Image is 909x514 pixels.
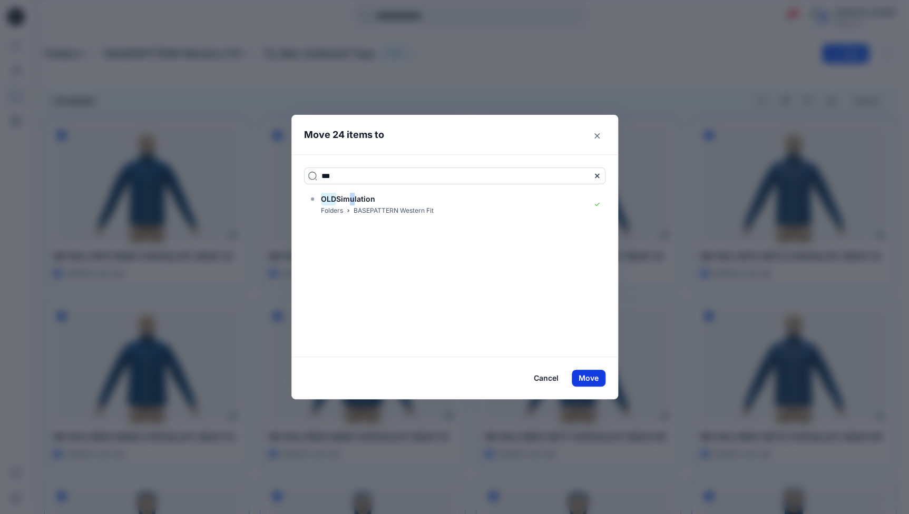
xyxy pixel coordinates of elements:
button: Close [589,127,605,144]
header: Move 24 items to [291,115,602,154]
p: Folders [321,205,343,216]
mark: OLD [321,192,336,206]
span: Simulation [336,194,375,203]
button: Move [572,370,605,387]
button: Cancel [527,370,565,387]
p: BASEPATTERN Western Fit [354,205,434,216]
